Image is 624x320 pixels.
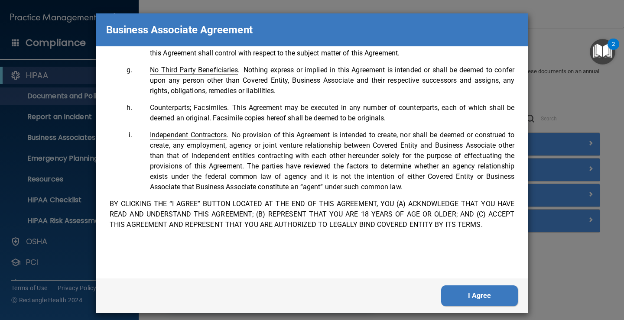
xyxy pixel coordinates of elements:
span: . [150,103,229,112]
div: 2 [612,44,615,55]
button: I Agree [441,285,518,306]
button: Open Resource Center, 2 new notifications [590,39,615,65]
li: No provision of this Agreement is intended to create, nor shall be deemed or construed to create,... [134,130,514,192]
p: BY CLICKING THE “I AGREE” BUTTON LOCATED AT THE END OF THIS AGREEMENT, YOU (A) ACKNOWLEDGE THAT Y... [110,199,514,230]
span: Independent Contractors [150,131,227,139]
p: Business Associate Agreement [106,20,253,39]
span: No Third Party Beneficiaries [150,66,238,74]
span: . [150,131,228,139]
li: Nothing express or implied in this Agreement is intended or shall be deemed to confer upon any pe... [134,65,514,96]
span: . [150,66,240,74]
li: This Agreement may be executed in any number of counterparts, each of which shall be deemed an or... [134,103,514,123]
span: Counterparts; Facsimiles [150,103,227,112]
